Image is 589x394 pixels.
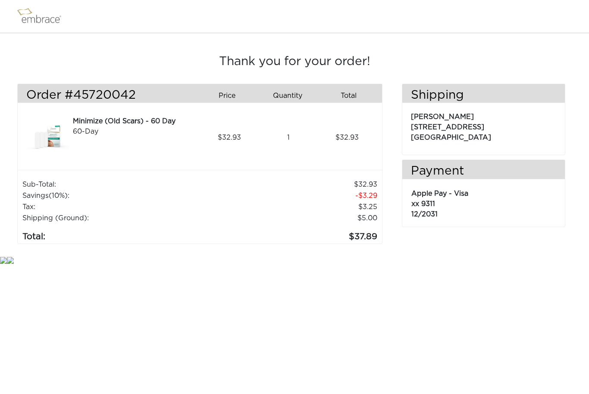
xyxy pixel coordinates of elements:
span: 32.93 [335,132,359,143]
div: Total [321,88,382,103]
span: 1 [287,132,290,143]
span: Quantity [273,91,302,101]
h3: Payment [402,164,565,179]
td: 32.93 [218,179,378,190]
td: Shipping (Ground): [22,213,218,224]
span: xx 9311 [411,200,435,207]
h3: Order #45720042 [26,88,194,103]
td: $5.00 [218,213,378,224]
img: logo.png [15,6,71,27]
img: star.gif [7,257,14,264]
td: Sub-Total: [22,179,218,190]
h3: Thank you for your order! [17,55,572,69]
div: Price [200,88,261,103]
span: Apple Pay - Visa [411,190,468,197]
span: (10%) [49,192,68,199]
span: 32.93 [218,132,241,143]
td: Savings : [22,190,218,201]
img: dfa70dfa-8e49-11e7-8b1f-02e45ca4b85b.jpeg [26,116,69,159]
td: Total: [22,224,218,244]
td: 37.89 [218,224,378,244]
td: 3.29 [218,190,378,201]
p: [PERSON_NAME] [STREET_ADDRESS] [GEOGRAPHIC_DATA] [411,107,556,143]
span: 12/2031 [411,211,438,218]
td: Tax: [22,201,218,213]
td: 3.25 [218,201,378,213]
h3: Shipping [402,88,565,103]
div: 60-Day [73,126,197,137]
div: Minimize (Old Scars) - 60 Day [73,116,197,126]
